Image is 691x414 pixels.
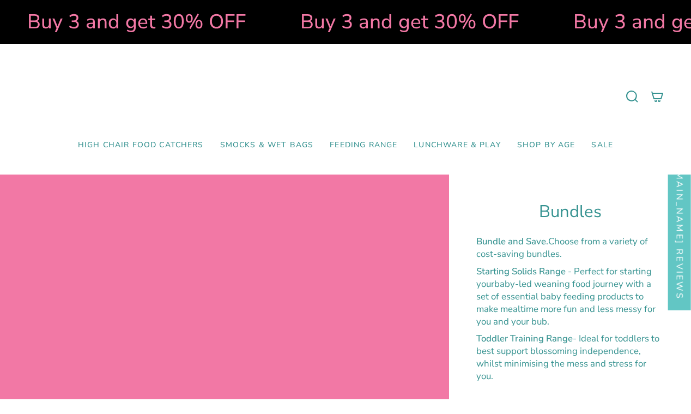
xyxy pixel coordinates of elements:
[252,61,440,133] a: Mumma’s Little Helpers
[70,133,212,158] a: High Chair Food Catchers
[476,332,573,345] strong: Toddler Training Range
[517,141,575,150] span: Shop by Age
[583,133,621,158] a: SALE
[476,265,566,278] strong: Starting Solids Range
[256,8,474,35] strong: Buy 3 and get 30% OFF
[78,141,204,150] span: High Chair Food Catchers
[414,141,500,150] span: Lunchware & Play
[591,141,613,150] span: SALE
[322,133,405,158] a: Feeding Range
[220,141,314,150] span: Smocks & Wet Bags
[509,133,584,158] a: Shop by Age
[668,127,691,310] div: Click to open Judge.me floating reviews tab
[330,141,397,150] span: Feeding Range
[476,265,664,328] p: - Perfect for starting your
[405,133,508,158] a: Lunchware & Play
[476,202,664,222] h1: Bundles
[476,235,548,248] strong: Bundle and Save.
[476,332,664,382] p: - Ideal for toddlers to best support blossoming independence, whilst minimising the mess and stre...
[212,133,322,158] a: Smocks & Wet Bags
[476,235,664,260] p: Choose from a variety of cost-saving bundles.
[476,278,656,328] span: baby-led weaning food journey with a set of essential baby feeding products to make mealtime more...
